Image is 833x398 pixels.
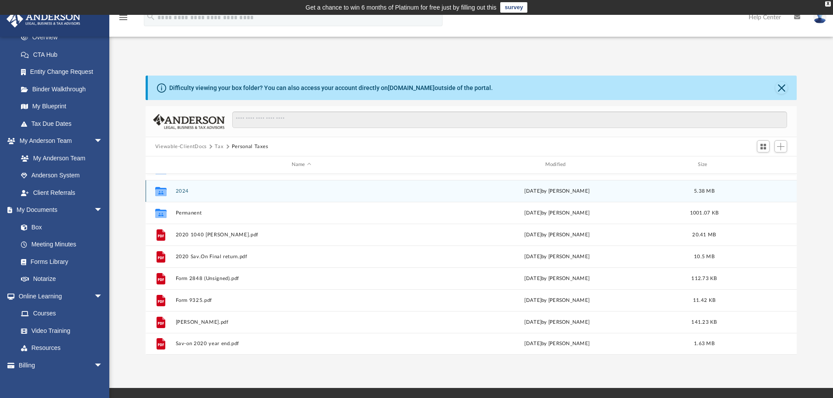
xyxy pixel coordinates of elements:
div: Modified [431,161,683,169]
img: User Pic [813,11,826,24]
a: Forms Library [12,253,107,270]
button: 2024 [175,188,427,194]
a: Online Learningarrow_drop_down [6,287,112,305]
div: [DATE] by [PERSON_NAME] [431,231,683,239]
button: [PERSON_NAME].pdf [175,319,427,325]
a: menu [118,17,129,23]
input: Search files and folders [232,111,787,128]
div: [DATE] by [PERSON_NAME] [431,209,683,217]
div: grid [146,174,797,355]
span: arrow_drop_down [94,356,112,374]
button: Tax [215,143,223,151]
i: search [146,12,156,21]
div: [DATE] by [PERSON_NAME] [431,187,683,195]
span: arrow_drop_down [94,201,112,219]
a: Overview [12,29,116,46]
span: 10.5 MB [694,254,714,259]
a: Entity Change Request [12,63,116,81]
a: Video Training [12,322,107,339]
div: [DATE] by [PERSON_NAME] [431,274,683,282]
span: 20.41 MB [692,232,716,237]
div: Size [687,161,721,169]
span: arrow_drop_down [94,287,112,305]
button: 2020 Sav.On Final return.pdf [175,254,427,260]
a: Billingarrow_drop_down [6,356,116,374]
span: arrow_drop_down [94,132,112,150]
div: [DATE] by [PERSON_NAME] [431,296,683,304]
a: survey [500,2,527,13]
a: Courses [12,305,112,322]
button: Viewable-ClientDocs [155,143,207,151]
span: 1001.07 KB [690,210,718,215]
a: Anderson System [12,167,112,184]
div: [DATE] by [PERSON_NAME] [431,340,683,348]
a: My Documentsarrow_drop_down [6,201,112,219]
a: My Blueprint [12,98,112,115]
a: Box [12,218,107,236]
div: id [725,161,787,169]
button: Sav-on 2020 year end.pdf [175,341,427,346]
div: id [150,161,171,169]
button: Switch to Grid View [757,140,770,152]
a: My Anderson Team [12,149,107,167]
a: Resources [12,339,112,357]
a: Client Referrals [12,184,112,201]
span: 112.73 KB [691,276,717,280]
a: Notarize [12,270,112,288]
i: menu [118,12,129,23]
div: close [825,1,831,7]
div: Name [175,161,427,169]
div: [DATE] by [PERSON_NAME] [431,253,683,260]
a: My Anderson Teamarrow_drop_down [6,132,112,150]
div: Get a chance to win 6 months of Platinum for free just by filling out this [306,2,497,13]
button: Permanent [175,210,427,216]
a: Binder Walkthrough [12,80,116,98]
button: Form 2848 (Unsigned).pdf [175,276,427,281]
button: 2020 1040 [PERSON_NAME].pdf [175,232,427,238]
span: 5.38 MB [694,188,714,193]
img: Anderson Advisors Platinum Portal [4,10,83,28]
a: Tax Due Dates [12,115,116,132]
span: 11.42 KB [693,298,715,302]
a: CTA Hub [12,46,116,63]
a: Meeting Minutes [12,236,112,253]
button: Add [774,140,788,152]
span: 141.23 KB [691,319,717,324]
div: Difficulty viewing your box folder? You can also access your account directly on outside of the p... [169,83,493,93]
button: Close [775,82,788,94]
button: Personal Taxes [232,143,268,151]
a: [DOMAIN_NAME] [388,84,435,91]
div: [DATE] by [PERSON_NAME] [431,318,683,326]
span: 1.63 MB [694,341,714,346]
button: Form 9325.pdf [175,298,427,303]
